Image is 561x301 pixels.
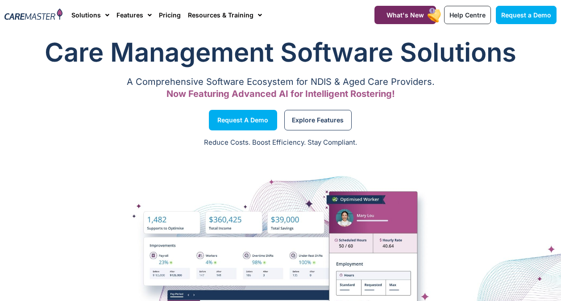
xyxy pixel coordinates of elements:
[284,110,352,130] a: Explore Features
[166,88,395,99] span: Now Featuring Advanced AI for Intelligent Rostering!
[217,118,268,122] span: Request a Demo
[444,6,491,24] a: Help Centre
[496,6,557,24] a: Request a Demo
[449,11,486,19] span: Help Centre
[4,8,62,21] img: CareMaster Logo
[4,34,557,70] h1: Care Management Software Solutions
[5,138,556,148] p: Reduce Costs. Boost Efficiency. Stay Compliant.
[209,110,277,130] a: Request a Demo
[501,11,551,19] span: Request a Demo
[4,79,557,85] p: A Comprehensive Software Ecosystem for NDIS & Aged Care Providers.
[386,11,424,19] span: What's New
[374,6,436,24] a: What's New
[292,118,344,122] span: Explore Features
